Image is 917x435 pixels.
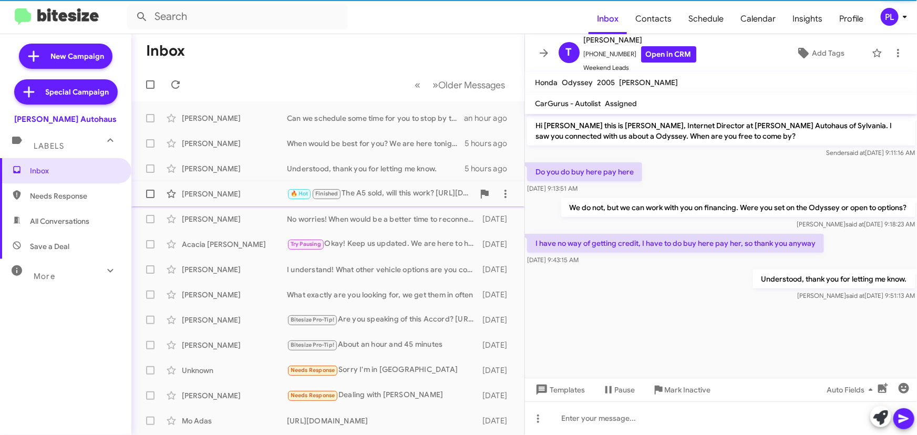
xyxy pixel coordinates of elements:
a: Inbox [589,4,627,34]
nav: Page navigation example [409,74,512,96]
span: [PERSON_NAME] [DATE] 9:18:23 AM [797,220,915,228]
div: What exactly are you looking for, we get them in often [287,289,480,300]
span: Mark Inactive [665,380,711,399]
div: [DATE] [480,416,516,426]
div: Sorry I'm in [GEOGRAPHIC_DATA] [287,364,480,376]
div: [PERSON_NAME] [182,264,287,275]
span: Sender [DATE] 9:11:16 AM [826,149,915,157]
div: No worries! When would be a better time to reconnect? [287,214,480,224]
span: Needs Response [30,191,119,201]
a: Profile [831,4,872,34]
div: [PERSON_NAME] [182,163,287,174]
span: Honda [535,78,558,87]
span: More [34,272,55,281]
div: [DATE] [480,365,516,376]
span: [PERSON_NAME] [620,78,678,87]
span: said at [846,220,864,228]
span: Calendar [732,4,784,34]
a: Schedule [680,4,732,34]
div: [PERSON_NAME] [182,138,287,149]
button: PL [872,8,905,26]
div: [URL][DOMAIN_NAME] [287,416,480,426]
span: » [433,78,439,91]
div: About an hour and 45 minutes [287,339,480,351]
p: I have no way of getting credit, I have to do buy here pay her, so thank you anyway [527,234,824,253]
span: said at [846,292,864,299]
div: I understand! What other vehicle options are you considering? [287,264,480,275]
div: Unknown [182,365,287,376]
span: All Conversations [30,216,89,226]
div: When would be best for you? We are here tonight until 8pm! [287,138,465,149]
div: [PERSON_NAME] Autohaus [15,114,117,125]
button: Add Tags [773,44,867,63]
div: an hour ago [464,113,516,123]
div: [PERSON_NAME] [182,390,287,401]
div: [DATE] [480,214,516,224]
span: [DATE] 9:13:51 AM [527,184,578,192]
span: Bitesize Pro-Tip! [291,316,334,323]
span: Needs Response [291,392,335,399]
button: Previous [409,74,427,96]
div: [PERSON_NAME] [182,340,287,350]
div: [DATE] [480,315,516,325]
span: Special Campaign [46,87,109,97]
span: Add Tags [812,44,844,63]
button: Auto Fields [818,380,885,399]
button: Mark Inactive [644,380,719,399]
div: [DATE] [480,289,516,300]
span: Weekend Leads [584,63,696,73]
div: Acacia [PERSON_NAME] [182,239,287,250]
a: Contacts [627,4,680,34]
span: Auto Fields [827,380,877,399]
div: 5 hours ago [465,138,516,149]
span: CarGurus - Autolist [535,99,601,108]
span: Needs Response [291,367,335,374]
span: Inbox [30,165,119,176]
span: T [566,44,572,61]
span: Try Pausing [291,241,321,247]
span: [PERSON_NAME] [584,34,696,46]
div: Can we schedule some time for you to stop by the dealership? We are extremely interested in your ... [287,113,464,123]
a: Insights [784,4,831,34]
span: [PHONE_NUMBER] [584,46,696,63]
div: 5 hours ago [465,163,516,174]
input: Search [127,4,348,29]
div: Understood, thank you for letting me know. [287,163,465,174]
span: Save a Deal [30,241,69,252]
div: [PERSON_NAME] [182,113,287,123]
div: [PERSON_NAME] [182,214,287,224]
span: 🔥 Hot [291,190,308,197]
div: [DATE] [480,340,516,350]
div: [DATE] [480,264,516,275]
div: [PERSON_NAME] [182,289,287,300]
span: Odyssey [562,78,593,87]
div: [PERSON_NAME] [182,189,287,199]
a: New Campaign [19,44,112,69]
div: [DATE] [480,239,516,250]
span: 2005 [597,78,615,87]
span: New Campaign [50,51,104,61]
button: Pause [594,380,644,399]
span: Labels [34,141,64,151]
div: Are you speaking of this Accord? [URL][DOMAIN_NAME] [287,314,480,326]
div: The A5 sold, will this work? [URL][DOMAIN_NAME] [287,188,474,200]
div: [PERSON_NAME] [182,315,287,325]
div: [DATE] [480,390,516,401]
span: [PERSON_NAME] [DATE] 9:51:13 AM [797,292,915,299]
span: Older Messages [439,79,506,91]
span: Finished [315,190,338,197]
span: Templates [533,380,585,399]
a: Special Campaign [14,79,118,105]
span: Assigned [605,99,637,108]
span: said at [847,149,865,157]
p: Understood, thank you for letting me know. [753,270,915,288]
h1: Inbox [146,43,185,59]
span: « [415,78,421,91]
div: Dealing with [PERSON_NAME] [287,389,480,401]
div: PL [881,8,899,26]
